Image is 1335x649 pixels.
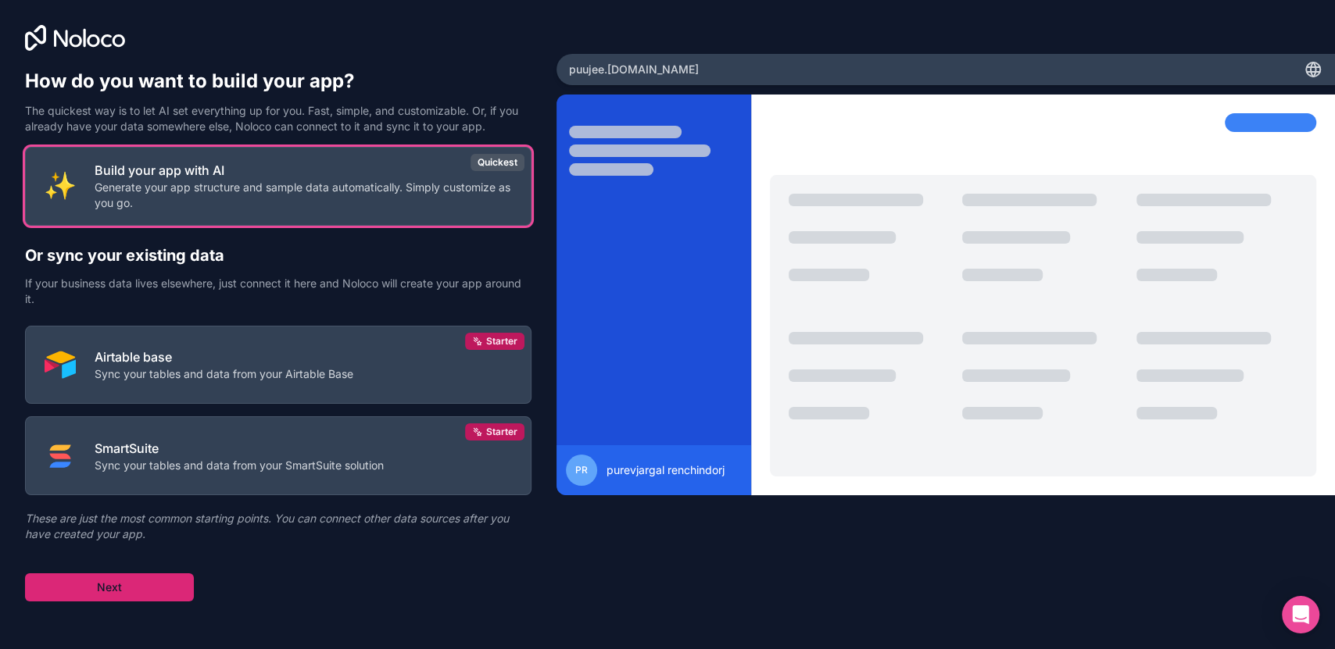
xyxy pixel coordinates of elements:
img: AIRTABLE [45,349,76,380]
div: Open Intercom Messenger [1282,596,1319,633]
h1: How do you want to build your app? [25,69,531,94]
p: The quickest way is to let AI set everything up for you. Fast, simple, and customizable. Or, if y... [25,103,531,134]
button: Next [25,573,194,601]
span: pr [575,464,588,476]
img: SMART_SUITE [45,440,76,472]
button: INTERNAL_WITH_AIBuild your app with AIGenerate your app structure and sample data automatically. ... [25,147,531,226]
span: Starter [486,335,517,348]
p: These are just the most common starting points. You can connect other data sources after you have... [25,511,531,542]
button: AIRTABLEAirtable baseSync your tables and data from your Airtable BaseStarter [25,326,531,405]
p: Sync your tables and data from your Airtable Base [95,366,353,382]
h2: Or sync your existing data [25,244,531,266]
p: If your business data lives elsewhere, just connect it here and Noloco will create your app aroun... [25,276,531,307]
button: SMART_SUITESmartSuiteSync your tables and data from your SmartSuite solutionStarter [25,416,531,495]
span: Starter [486,426,517,438]
p: Generate your app structure and sample data automatically. Simply customize as you go. [95,180,512,211]
span: puujee .[DOMAIN_NAME] [569,62,699,77]
p: Sync your tables and data from your SmartSuite solution [95,458,384,473]
p: Build your app with AI [95,161,512,180]
span: purevjargal renchindorj [607,462,725,478]
div: Quickest [471,154,524,171]
img: INTERNAL_WITH_AI [45,170,76,201]
p: SmartSuite [95,439,384,458]
p: Airtable base [95,348,353,366]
